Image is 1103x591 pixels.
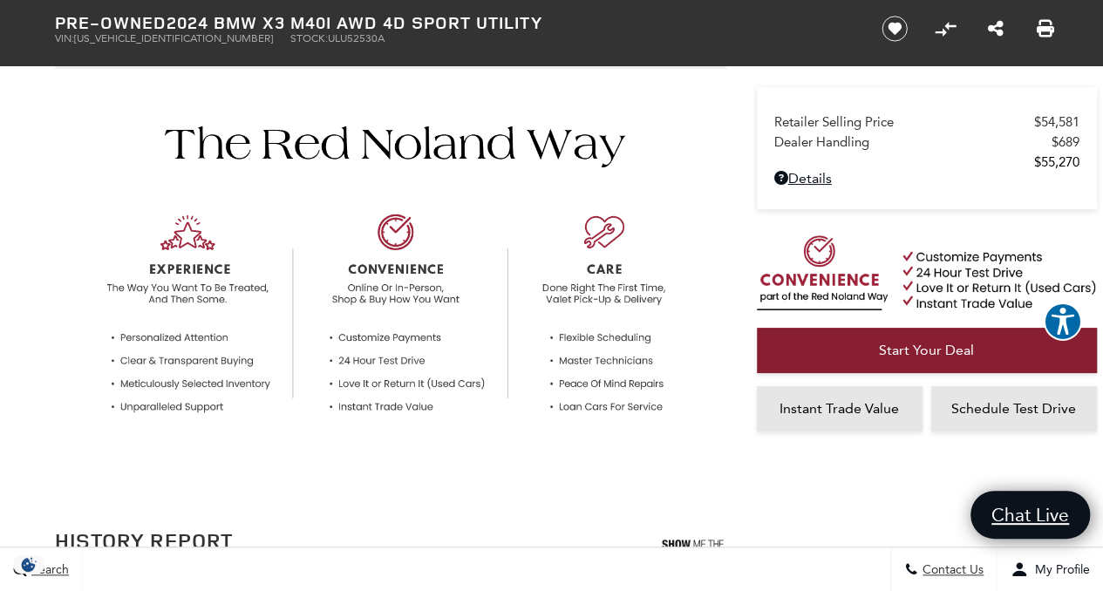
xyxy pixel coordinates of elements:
a: Share this Pre-Owned 2024 BMW X3 M40i AWD 4D Sport Utility [987,18,1003,39]
span: Chat Live [983,503,1078,526]
button: Save vehicle [875,15,914,43]
section: Click to Open Cookie Consent Modal [9,555,49,574]
span: $689 [1052,134,1079,150]
span: Stock: [290,32,328,44]
span: Instant Trade Value [780,400,899,417]
span: ULU52530A [328,32,385,44]
button: Explore your accessibility options [1044,302,1082,341]
a: Start Your Deal [757,328,1097,373]
span: $54,581 [1034,114,1079,130]
span: [US_VEHICLE_IDENTIFICATION_NUMBER] [74,32,273,44]
span: Retailer Selling Price [774,114,1034,130]
a: Print this Pre-Owned 2024 BMW X3 M40i AWD 4D Sport Utility [1037,18,1054,39]
span: VIN: [55,32,74,44]
strong: Pre-Owned [55,10,167,34]
span: Dealer Handling [774,134,1052,150]
a: Instant Trade Value [757,386,923,431]
span: Start Your Deal [879,342,974,358]
span: My Profile [1028,562,1090,577]
button: Open user profile menu [997,547,1103,591]
a: $55,270 [774,154,1079,170]
h1: 2024 BMW X3 M40i AWD 4D Sport Utility [55,13,853,32]
a: Details [774,170,1079,187]
button: Compare Vehicle [932,16,958,42]
span: $55,270 [1034,154,1079,170]
a: Retailer Selling Price $54,581 [774,114,1079,130]
aside: Accessibility Help Desk [1044,302,1082,344]
a: Dealer Handling $689 [774,134,1079,150]
a: Schedule Test Drive [931,386,1097,431]
img: Opt-Out Icon [9,555,49,574]
span: Contact Us [918,562,984,577]
h2: History Report [55,529,233,552]
span: Schedule Test Drive [951,400,1076,417]
img: Show me the Carfax [661,529,726,573]
a: Chat Live [970,491,1090,539]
